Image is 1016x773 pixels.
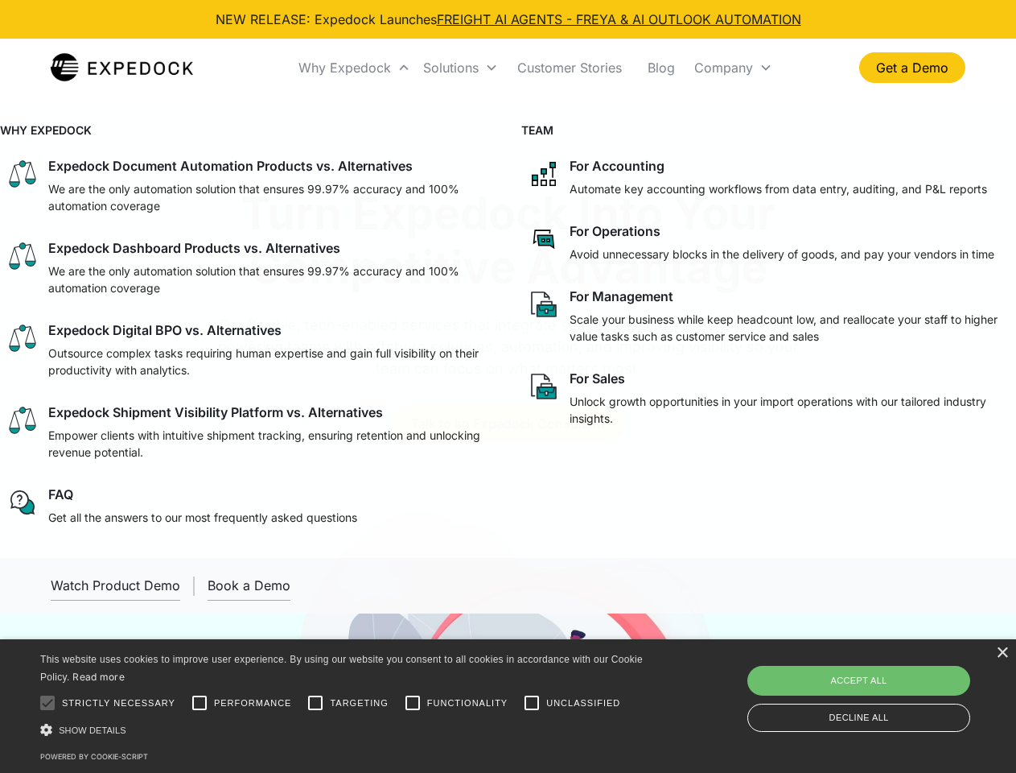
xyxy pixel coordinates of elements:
span: Strictly necessary [62,697,175,710]
a: open lightbox [51,571,180,601]
div: Expedock Dashboard Products vs. Alternatives [48,240,340,256]
div: For Operations [570,223,660,239]
a: home [51,52,193,84]
div: For Sales [570,370,625,386]
p: Empower clients with intuitive shipment tracking, ensuring retention and unlocking revenue potent... [48,427,489,461]
div: Solutions [417,40,504,95]
img: scale icon [6,404,39,436]
div: Watch Product Demo [51,577,180,593]
span: Functionality [427,697,508,710]
p: Unlock growth opportunities in your import operations with our tailored industry insights. [570,393,1010,427]
div: Company [694,60,753,76]
a: Powered by cookie-script [40,752,148,761]
img: rectangular chat bubble icon [528,223,560,255]
img: scale icon [6,240,39,272]
p: Avoid unnecessary blocks in the delivery of goods, and pay your vendors in time [570,246,994,262]
iframe: Chat Widget [748,599,1016,773]
p: We are the only automation solution that ensures 99.97% accuracy and 100% automation coverage [48,262,489,296]
p: Get all the answers to our most frequently asked questions [48,509,357,526]
a: Customer Stories [504,40,635,95]
a: Book a Demo [208,571,290,601]
div: Expedock Shipment Visibility Platform vs. Alternatives [48,404,383,420]
div: For Management [570,288,673,304]
span: Unclassified [546,697,620,710]
span: This website uses cookies to improve user experience. By using our website you consent to all coo... [40,654,643,684]
img: scale icon [6,158,39,190]
p: Automate key accounting workflows from data entry, auditing, and P&L reports [570,180,987,197]
img: network like icon [528,158,560,190]
div: Solutions [423,60,479,76]
img: Expedock Logo [51,52,193,84]
img: scale icon [6,322,39,354]
span: Targeting [330,697,388,710]
div: For Accounting [570,158,664,174]
img: paper and bag icon [528,370,560,403]
div: Company [688,40,779,95]
div: Expedock Document Automation Products vs. Alternatives [48,158,413,174]
a: Get a Demo [859,52,965,83]
span: Show details [59,725,126,735]
span: Performance [214,697,292,710]
div: Expedock Digital BPO vs. Alternatives [48,322,282,338]
a: FREIGHT AI AGENTS - FREYA & AI OUTLOOK AUTOMATION [437,11,801,27]
img: regular chat bubble icon [6,486,39,519]
div: FAQ [48,486,73,502]
div: Show details [40,721,648,738]
div: NEW RELEASE: Expedock Launches [216,10,801,29]
div: Why Expedock [298,60,391,76]
a: Blog [635,40,688,95]
img: paper and bag icon [528,288,560,320]
div: Why Expedock [292,40,417,95]
p: Scale your business while keep headcount low, and reallocate your staff to higher value tasks suc... [570,311,1010,345]
div: Book a Demo [208,577,290,593]
p: We are the only automation solution that ensures 99.97% accuracy and 100% automation coverage [48,180,489,214]
p: Outsource complex tasks requiring human expertise and gain full visibility on their productivity ... [48,345,489,378]
a: Read more [72,671,125,683]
